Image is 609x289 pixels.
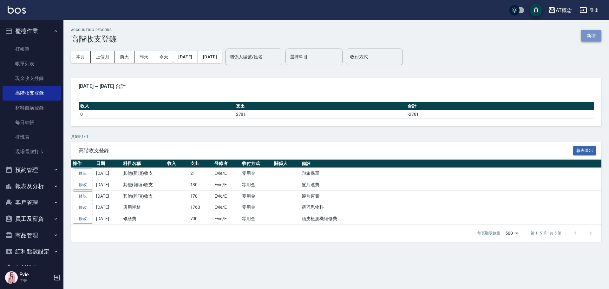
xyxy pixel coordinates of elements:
[530,4,542,16] button: save
[173,51,198,63] button: [DATE]
[240,202,272,213] td: 零用金
[272,160,300,168] th: 關係人
[198,51,222,63] button: [DATE]
[3,115,61,130] a: 每日結帳
[79,83,594,89] span: [DATE] ~ [DATE] 合計
[95,168,121,179] td: [DATE]
[3,178,61,194] button: 報表及分析
[73,180,93,190] a: 修改
[121,202,166,213] td: 店用耗材
[213,179,240,191] td: Evie/E
[189,160,213,168] th: 支出
[213,160,240,168] th: 登錄者
[3,56,61,71] a: 帳單列表
[8,6,26,14] img: Logo
[79,110,234,118] td: 0
[3,194,61,211] button: 客戶管理
[121,190,166,202] td: 其他(雜項)收支
[240,160,272,168] th: 收付方式
[573,146,597,156] button: 報表匯出
[5,271,18,284] img: Person
[3,71,61,86] a: 現金收支登錄
[213,190,240,202] td: Evie/E
[71,28,117,32] h2: ACCOUNTING RECORDS
[556,6,572,14] div: AT概念
[546,4,574,17] button: AT概念
[240,213,272,225] td: 零用金
[3,144,61,159] a: 現場電腦打卡
[234,102,406,110] th: 支出
[95,190,121,202] td: [DATE]
[95,213,121,225] td: [DATE]
[581,30,601,42] button: 新增
[234,110,406,118] td: 2781
[19,272,52,278] h5: Evie
[3,243,61,260] button: 紅利點數設定
[213,202,240,213] td: Evie/E
[3,42,61,56] a: 打帳單
[406,110,594,118] td: -2781
[73,191,93,201] a: 修改
[503,225,521,242] div: 500
[300,190,601,202] td: 髮片運費
[95,179,121,191] td: [DATE]
[121,160,166,168] th: 科目名稱
[189,202,213,213] td: 1760
[300,213,601,225] td: 頭皮檢測機維修費
[73,203,93,213] a: 修改
[300,179,601,191] td: 髮片運費
[121,213,166,225] td: 修繕費
[71,134,601,140] p: 共 5 筆, 1 / 1
[134,51,154,63] button: 昨天
[581,32,601,38] a: 新增
[300,160,601,168] th: 備註
[189,190,213,202] td: 170
[213,213,240,225] td: Evie/E
[121,179,166,191] td: 其他(雜項)收支
[3,23,61,39] button: 櫃檯作業
[189,213,213,225] td: 700
[19,278,52,284] p: 主管
[3,86,61,100] a: 高階收支登錄
[91,51,115,63] button: 上個月
[577,4,601,16] button: 登出
[166,160,189,168] th: 收入
[240,168,272,179] td: 零用金
[406,102,594,110] th: 合計
[189,168,213,179] td: 21
[79,148,573,154] span: 高階收支登錄
[71,51,91,63] button: 本月
[3,260,61,276] button: 資料設定
[300,202,601,213] td: 蓓巧思物料
[189,179,213,191] td: 130
[477,230,500,236] p: 每頁顯示數量
[213,168,240,179] td: Evie/E
[3,130,61,144] a: 排班表
[71,35,117,43] h3: 高階收支登錄
[95,160,121,168] th: 日期
[79,102,234,110] th: 收入
[3,162,61,178] button: 預約管理
[71,160,95,168] th: 操作
[3,101,61,115] a: 材料自購登錄
[3,211,61,227] button: 員工及薪資
[240,190,272,202] td: 零用金
[73,214,93,224] a: 修改
[115,51,134,63] button: 前天
[531,230,561,236] p: 第 1–5 筆 共 5 筆
[573,147,597,153] a: 報表匯出
[240,179,272,191] td: 零用金
[95,202,121,213] td: [DATE]
[121,168,166,179] td: 其他(雜項)收支
[154,51,174,63] button: 今天
[300,168,601,179] td: 印旅保單
[3,227,61,244] button: 商品管理
[73,168,93,178] a: 修改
